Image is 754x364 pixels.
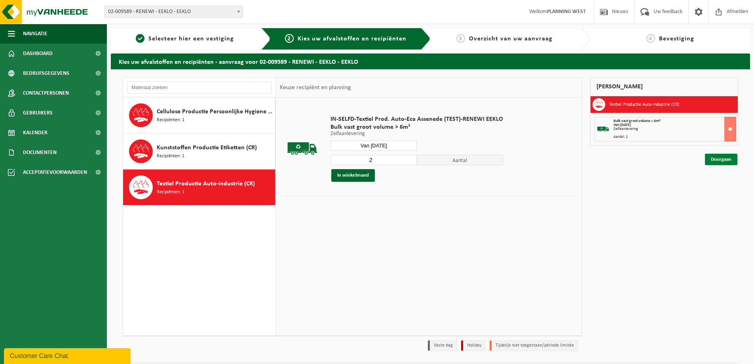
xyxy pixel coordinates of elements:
[157,189,184,196] span: Recipiënten: 1
[104,6,243,18] span: 02-009589 - RENEWI - EEKLO - EEKLO
[330,131,503,137] p: Zelfaanlevering
[157,107,273,116] span: Cellulose Productie Persoonlijke Hygiene (CR)
[298,36,406,42] span: Kies uw afvalstoffen en recipiënten
[285,34,294,43] span: 2
[23,123,47,143] span: Kalender
[659,36,694,42] span: Bevestiging
[123,97,275,133] button: Cellulose Productie Persoonlijke Hygiene (CR) Recipiënten: 1
[105,6,243,17] span: 02-009589 - RENEWI - EEKLO - EEKLO
[127,82,272,93] input: Materiaal zoeken
[136,34,144,43] span: 1
[609,98,680,111] h3: Textiel Productie Auto-industrie (CR)
[469,36,553,42] span: Overzicht van uw aanvraag
[23,83,69,103] span: Contactpersonen
[330,123,503,131] span: Bulk vast groot volume > 6m³
[4,347,132,364] iframe: chat widget
[456,34,465,43] span: 3
[23,162,87,182] span: Acceptatievoorwaarden
[613,127,736,131] div: Zelfaanlevering
[23,44,53,63] span: Dashboard
[23,103,53,123] span: Gebruikers
[23,63,69,83] span: Bedrijfsgegevens
[547,9,586,15] strong: PLANNING WEST
[330,115,503,123] span: IN-SELFD-Textiel Prod. Auto-Eca Assenede (TEST)-RENEWI EEKLO
[705,154,737,165] a: Doorgaan
[417,155,503,165] span: Aantal
[157,179,255,189] span: Textiel Productie Auto-industrie (CR)
[646,34,655,43] span: 4
[461,340,486,351] li: Holiday
[157,152,184,160] span: Recipiënten: 1
[157,116,184,124] span: Recipiënten: 1
[111,53,750,69] h2: Kies uw afvalstoffen en recipiënten - aanvraag voor 02-009589 - RENEWI - EEKLO - EEKLO
[590,77,738,96] div: [PERSON_NAME]
[157,143,257,152] span: Kunststoffen Productie Etiketten (CR)
[613,123,631,127] strong: Van [DATE]
[490,340,578,351] li: Tijdelijk niet toegestaan/période limitée
[23,143,57,162] span: Documenten
[330,141,417,151] input: Selecteer datum
[115,34,255,44] a: 1Selecteer hier een vestiging
[428,340,457,351] li: Vaste dag
[276,78,355,97] div: Keuze recipiënt en planning
[23,24,47,44] span: Navigatie
[148,36,234,42] span: Selecteer hier een vestiging
[331,169,375,182] button: In winkelmand
[613,119,660,123] span: Bulk vast groot volume > 6m³
[613,135,736,139] div: Aantal: 2
[123,133,275,170] button: Kunststoffen Productie Etiketten (CR) Recipiënten: 1
[123,170,275,205] button: Textiel Productie Auto-industrie (CR) Recipiënten: 1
